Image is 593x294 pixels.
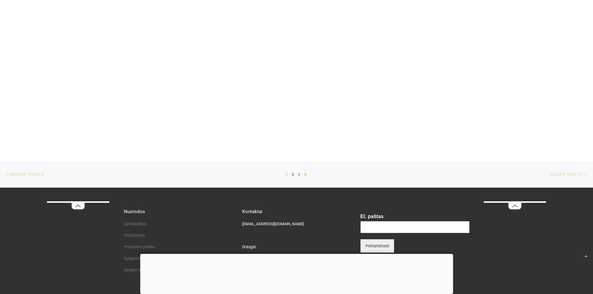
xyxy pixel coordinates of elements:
iframe: Advertisement [140,254,453,292]
span: Older posts [550,167,583,182]
a: Newer posts [5,167,45,182]
iframe: Advertisement [484,15,546,201]
a: 4 [304,167,307,182]
a: Sąlygos ir taisyklės [124,256,157,261]
span: 2 [292,167,295,182]
iframe: Advertisement [110,60,483,147]
h5: Kontaktai [242,209,351,215]
a: Pristatymas [124,233,145,238]
a: Apmokėjimas [124,222,148,226]
p: [EMAIL_ADDRESS][DOMAIN_NAME] [242,221,340,227]
a: Privatumo politika [124,245,155,249]
button: Prenumeruoti [360,239,394,253]
a: 1 [285,167,289,182]
a: Older posts [550,167,588,182]
label: El. paštas [360,213,469,220]
span: Newer posts [10,167,45,182]
a: Saugus apsipirkimas [124,268,161,272]
a: 3 [298,167,301,182]
h5: Nuorodos [124,209,233,215]
iframe: Advertisement [47,15,109,201]
p: Draugai: [242,244,340,250]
